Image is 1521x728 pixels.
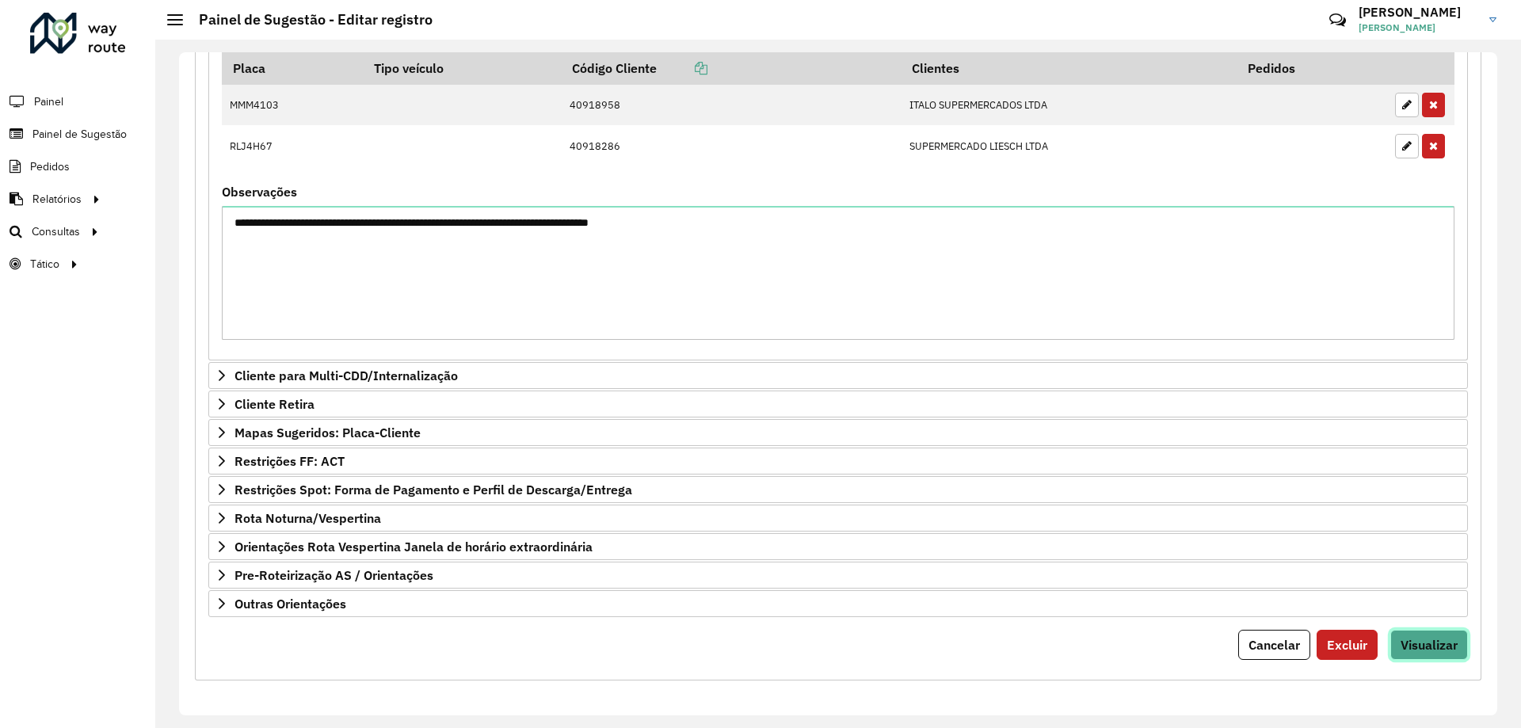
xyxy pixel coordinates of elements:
th: Placa [222,51,363,85]
th: Clientes [901,51,1237,85]
a: Copiar [657,60,707,76]
span: Mapas Sugeridos: Placa-Cliente [234,426,421,439]
button: Cancelar [1238,630,1310,660]
th: Tipo veículo [363,51,561,85]
button: Excluir [1317,630,1378,660]
span: Cliente Retira [234,398,314,410]
td: 40918958 [561,85,901,126]
a: Restrições Spot: Forma de Pagamento e Perfil de Descarga/Entrega [208,476,1468,503]
td: ITALO SUPERMERCADOS LTDA [901,85,1237,126]
th: Pedidos [1237,51,1386,85]
span: Consultas [32,223,80,240]
h2: Painel de Sugestão - Editar registro [183,11,433,29]
td: 40918286 [561,125,901,166]
span: Rota Noturna/Vespertina [234,512,381,524]
h3: [PERSON_NAME] [1359,5,1477,20]
span: Painel de Sugestão [32,126,127,143]
label: Observações [222,182,297,201]
td: RLJ4H67 [222,125,363,166]
span: [PERSON_NAME] [1359,21,1477,35]
span: Relatórios [32,191,82,208]
a: Cliente Retira [208,391,1468,417]
span: Cliente para Multi-CDD/Internalização [234,369,458,382]
span: Pedidos [30,158,70,175]
span: Restrições Spot: Forma de Pagamento e Perfil de Descarga/Entrega [234,483,632,496]
span: Visualizar [1401,637,1458,653]
span: Tático [30,256,59,273]
a: Rota Noturna/Vespertina [208,505,1468,532]
a: Outras Orientações [208,590,1468,617]
td: MMM4103 [222,85,363,126]
a: Cliente para Multi-CDD/Internalização [208,362,1468,389]
a: Contato Rápido [1321,3,1355,37]
button: Visualizar [1390,630,1468,660]
span: Cancelar [1248,637,1300,653]
a: Orientações Rota Vespertina Janela de horário extraordinária [208,533,1468,560]
span: Restrições FF: ACT [234,455,345,467]
th: Código Cliente [561,51,901,85]
a: Pre-Roteirização AS / Orientações [208,562,1468,589]
span: Orientações Rota Vespertina Janela de horário extraordinária [234,540,593,553]
span: Pre-Roteirização AS / Orientações [234,569,433,581]
span: Painel [34,93,63,110]
a: Mapas Sugeridos: Placa-Cliente [208,419,1468,446]
span: Outras Orientações [234,597,346,610]
td: SUPERMERCADO LIESCH LTDA [901,125,1237,166]
span: Excluir [1327,637,1367,653]
a: Restrições FF: ACT [208,448,1468,475]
